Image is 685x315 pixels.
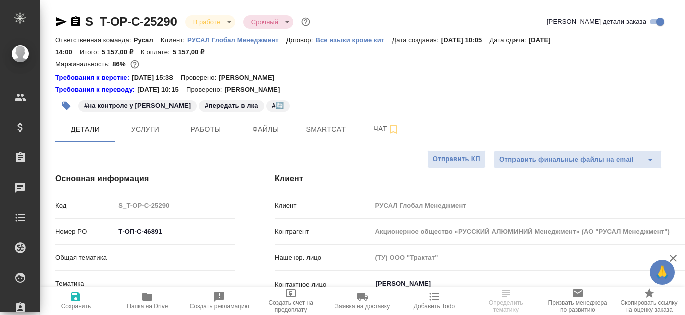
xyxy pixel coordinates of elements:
button: Сохранить [40,287,112,315]
div: split button [494,150,662,169]
span: [PERSON_NAME] детали заказа [547,17,646,27]
span: Заявка на доставку [335,303,390,310]
p: Ответственная команда: [55,36,134,44]
p: [DATE] 10:05 [441,36,490,44]
p: 86% [112,60,128,68]
span: Папка на Drive [127,303,168,310]
button: Добавить тэг [55,95,77,117]
a: Все языки кроме кит [315,35,392,44]
p: Контактное лицо [275,280,372,290]
h4: Основная информация [55,173,235,185]
span: на контроле у Исаева [77,101,198,109]
input: ✎ Введи что-нибудь [115,224,235,239]
button: Доп статусы указывают на важность/срочность заказа [299,15,312,28]
div: ​ [115,249,235,266]
a: Требования к верстке: [55,73,132,83]
span: Отправить КП [433,153,480,165]
button: Скопировать ссылку для ЯМессенджера [55,16,67,28]
div: В работе [243,15,293,29]
p: К оплате: [141,48,173,56]
button: Срочный [248,18,281,26]
span: Чат [362,123,410,135]
button: Скопировать ссылку на оценку заказа [613,287,685,315]
p: Контрагент [275,227,372,237]
span: Призвать менеджера по развитию [548,299,607,313]
div: Нажми, чтобы открыть папку с инструкцией [55,85,137,95]
span: Отправить финальные файлы на email [499,154,634,166]
span: передать в лка [198,101,265,109]
p: Клиент: [161,36,187,44]
p: Проверено: [186,85,225,95]
button: Создать счет на предоплату [255,287,327,315]
p: #🔄️ [272,101,284,111]
button: 🙏 [650,260,675,285]
span: Работы [182,123,230,136]
span: Сохранить [61,303,91,310]
button: Папка на Drive [112,287,184,315]
button: Отправить финальные файлы на email [494,150,639,169]
span: Добавить Todo [414,303,455,310]
p: Общая тематика [55,253,115,263]
button: 611.20 RUB; [128,58,141,71]
p: Наше юр. лицо [275,253,372,263]
button: Определить тематику [470,287,542,315]
p: Проверено: [181,73,219,83]
p: Все языки кроме кит [315,36,392,44]
p: #передать в лка [205,101,258,111]
p: [DATE] 10:15 [137,85,186,95]
a: Требования к переводу: [55,85,137,95]
p: Тематика [55,279,115,289]
input: Пустое поле [115,198,235,213]
span: Определить тематику [476,299,536,313]
p: [DATE] 15:38 [132,73,181,83]
button: Добавить Todo [398,287,470,315]
span: 🔄️ [265,101,291,109]
a: РУСАЛ Глобал Менеджмент [187,35,286,44]
h4: Клиент [275,173,674,185]
p: Дата сдачи: [489,36,528,44]
span: 🙏 [654,262,671,283]
span: Файлы [242,123,290,136]
a: S_T-OP-C-25290 [85,15,177,28]
p: Русал [134,36,161,44]
p: Код [55,201,115,211]
div: ​ [115,275,235,292]
svg: Подписаться [387,123,399,135]
p: 5 157,00 ₽ [101,48,141,56]
button: Создать рекламацию [184,287,255,315]
span: Услуги [121,123,169,136]
p: Итого: [80,48,101,56]
button: Призвать менеджера по развитию [542,287,613,315]
div: Нажми, чтобы открыть папку с инструкцией [55,73,132,83]
p: 5 157,00 ₽ [173,48,212,56]
button: Скопировать ссылку [70,16,82,28]
span: Создать счет на предоплату [261,299,321,313]
p: [PERSON_NAME] [219,73,282,83]
button: Заявка на доставку [327,287,399,315]
span: Создать рекламацию [190,303,249,310]
button: В работе [190,18,223,26]
p: Дата создания: [392,36,441,44]
span: Скопировать ссылку на оценку заказа [619,299,679,313]
span: Smartcat [302,123,350,136]
p: Клиент [275,201,372,211]
p: Договор: [286,36,316,44]
p: [PERSON_NAME] [224,85,287,95]
p: Маржинальность: [55,60,112,68]
button: Отправить КП [427,150,486,168]
p: #на контроле у [PERSON_NAME] [84,101,191,111]
div: В работе [185,15,235,29]
p: РУСАЛ Глобал Менеджмент [187,36,286,44]
p: Номер PO [55,227,115,237]
span: Детали [61,123,109,136]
